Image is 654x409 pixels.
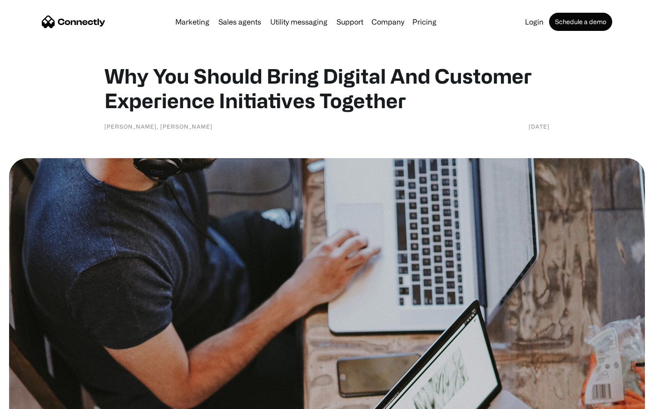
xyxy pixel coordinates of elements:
[104,64,550,113] h1: Why You Should Bring Digital And Customer Experience Initiatives Together
[529,122,550,131] div: [DATE]
[18,393,54,406] ul: Language list
[372,15,404,28] div: Company
[267,18,331,25] a: Utility messaging
[9,393,54,406] aside: Language selected: English
[333,18,367,25] a: Support
[549,13,612,31] a: Schedule a demo
[172,18,213,25] a: Marketing
[104,122,213,131] div: [PERSON_NAME], [PERSON_NAME]
[215,18,265,25] a: Sales agents
[409,18,440,25] a: Pricing
[521,18,547,25] a: Login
